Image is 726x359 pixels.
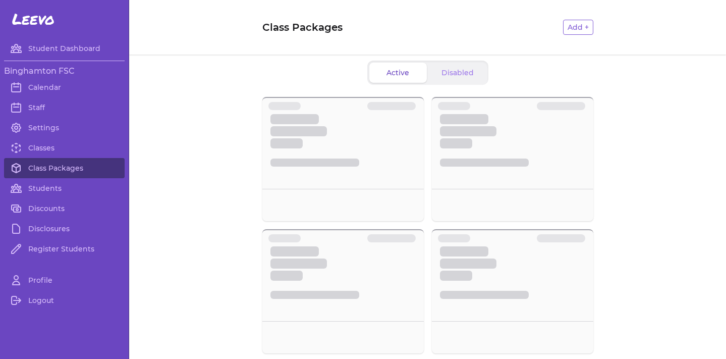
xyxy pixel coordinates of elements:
[4,118,125,138] a: Settings
[4,97,125,118] a: Staff
[369,63,427,83] button: Active
[4,178,125,198] a: Students
[4,77,125,97] a: Calendar
[4,158,125,178] a: Class Packages
[12,10,54,28] span: Leevo
[4,270,125,290] a: Profile
[4,198,125,219] a: Discounts
[4,219,125,239] a: Disclosures
[4,239,125,259] a: Register Students
[563,20,593,35] button: Add +
[4,38,125,59] a: Student Dashboard
[4,290,125,311] a: Logout
[429,63,486,83] button: Disabled
[4,65,125,77] h3: Binghamton FSC
[4,138,125,158] a: Classes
